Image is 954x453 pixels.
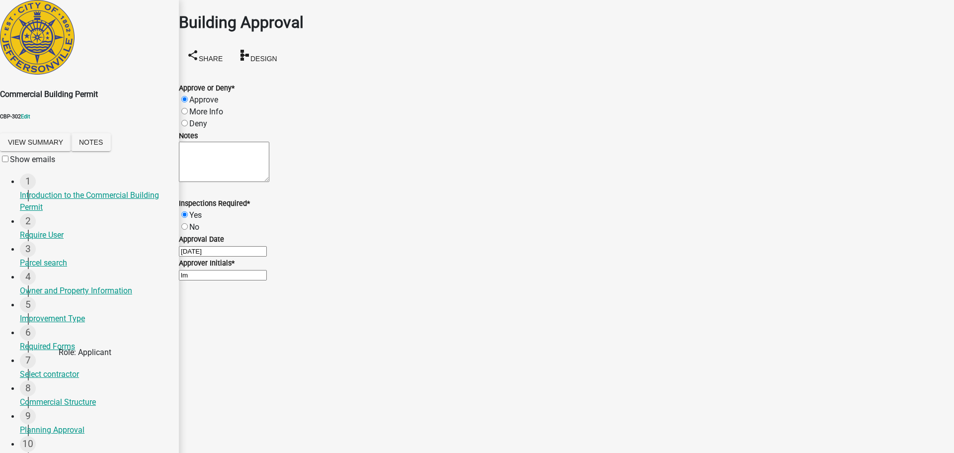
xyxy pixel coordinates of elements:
[20,325,36,341] div: 6
[189,107,223,116] label: More Info
[20,341,171,353] div: Required Forms
[179,259,235,268] label: Approver Initials
[179,10,954,34] h1: Building Approval
[20,313,171,325] div: Improvement Type
[21,113,30,120] wm-modal-confirm: Edit Application Number
[20,380,36,396] div: 8
[179,84,235,92] label: Approve or Deny
[71,138,111,148] wm-modal-confirm: Notes
[20,297,36,313] div: 5
[189,210,202,220] label: Yes
[187,49,199,61] i: share
[179,45,231,68] button: shareShare
[20,368,171,380] div: Select contractor
[179,132,198,140] label: Notes
[189,119,207,128] label: Deny
[20,436,36,452] div: 10
[179,235,224,244] label: Approval Date
[189,222,199,232] label: No
[231,45,285,68] button: schemaDesign
[20,396,171,408] div: Commercial Structure
[179,199,250,208] label: Inspections Required
[59,347,111,359] div: Role: Applicant
[20,353,36,368] div: 7
[20,189,171,213] div: Introduction to the Commercial Building Permit
[199,54,223,62] span: Share
[20,241,36,257] div: 3
[71,133,111,151] button: Notes
[238,49,250,61] i: schema
[250,54,277,62] span: Design
[20,285,171,297] div: Owner and Property Information
[20,269,36,285] div: 4
[20,213,36,229] div: 2
[20,229,171,241] div: Require User
[20,174,36,189] div: 1
[189,95,218,104] label: Approve
[21,113,30,120] a: Edit
[20,257,171,269] div: Parcel search
[20,408,36,424] div: 9
[20,424,171,436] div: Planning Approval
